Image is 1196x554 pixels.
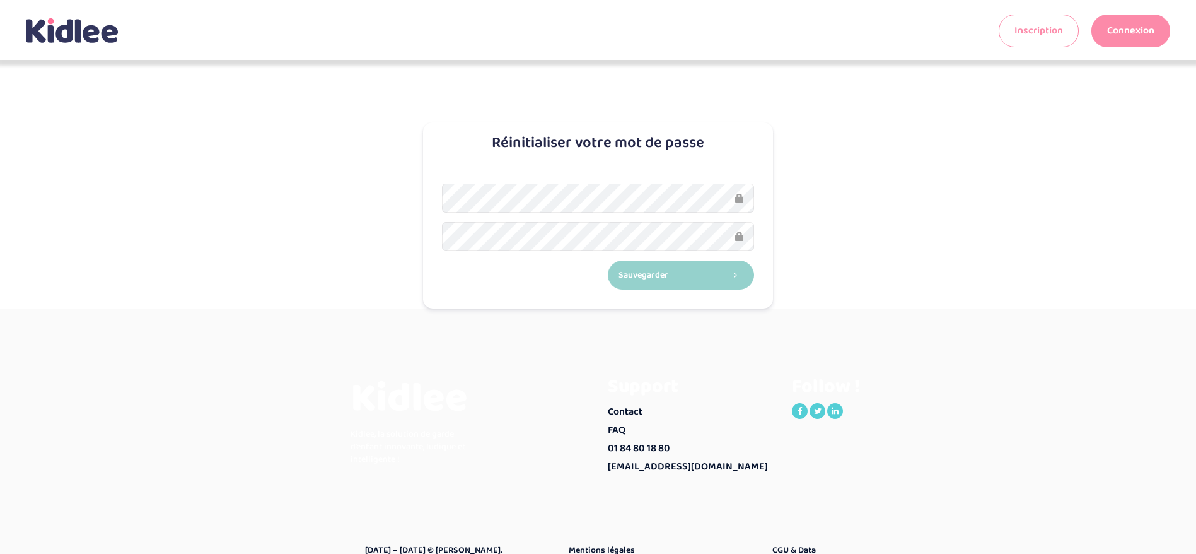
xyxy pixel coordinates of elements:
a: Inscription [999,15,1079,47]
a: 01 84 80 18 80 [608,440,774,458]
p: Kidlee, la solution de garde d’enfant innovante, ludique et intelligente ! [351,428,477,466]
h1: Nouveau mot de passe [9,85,1187,110]
h3: Support [608,376,774,397]
h3: Kidlee [351,376,477,421]
a: FAQ [608,421,774,440]
button: Sauvegarder [608,261,755,290]
a: [EMAIL_ADDRESS][DOMAIN_NAME] [608,458,774,476]
a: Connexion [1091,15,1170,47]
h3: Réinitialiser votre mot de passe [433,135,763,151]
h3: Follow ! [792,376,958,397]
a: Contact [608,403,774,421]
